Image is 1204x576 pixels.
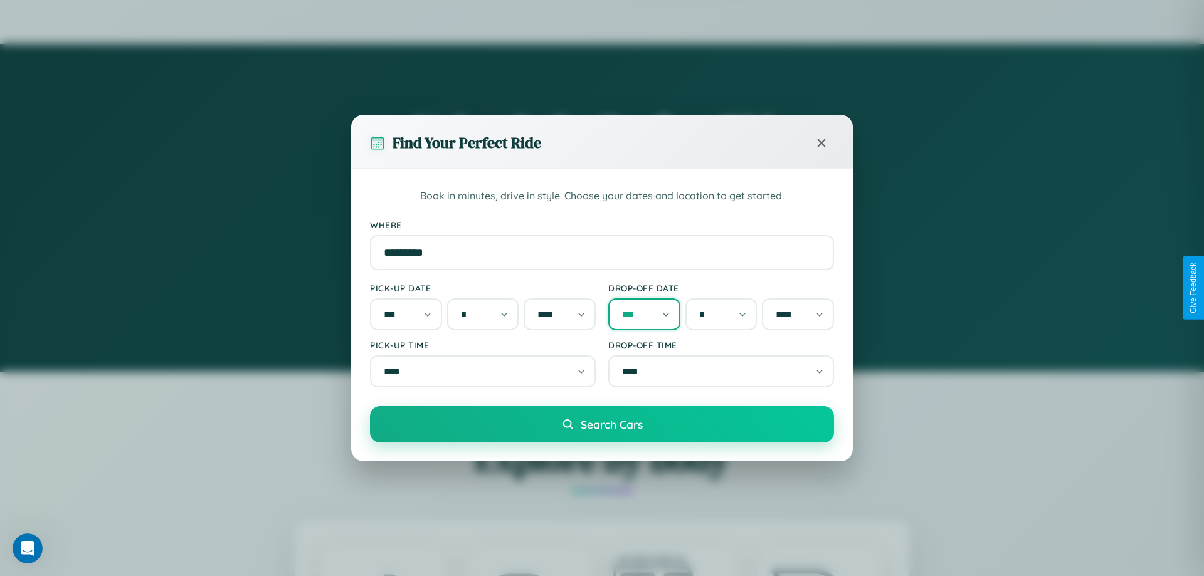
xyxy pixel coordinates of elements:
[608,340,834,350] label: Drop-off Time
[581,417,643,431] span: Search Cars
[370,340,596,350] label: Pick-up Time
[370,219,834,230] label: Where
[370,188,834,204] p: Book in minutes, drive in style. Choose your dates and location to get started.
[370,406,834,442] button: Search Cars
[393,132,541,153] h3: Find Your Perfect Ride
[370,283,596,293] label: Pick-up Date
[608,283,834,293] label: Drop-off Date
